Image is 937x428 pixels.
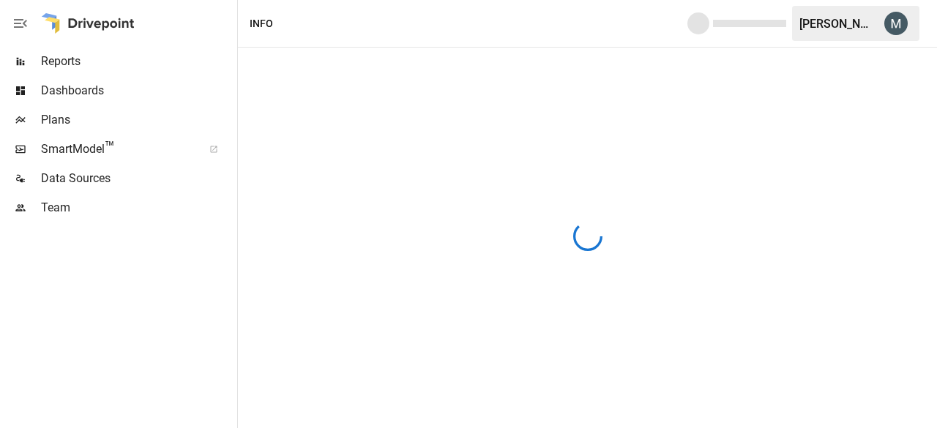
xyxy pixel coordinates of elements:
[41,82,234,100] span: Dashboards
[799,17,876,31] div: [PERSON_NAME]
[41,53,234,70] span: Reports
[41,170,234,187] span: Data Sources
[41,140,193,158] span: SmartModel
[876,3,917,44] button: Mary Ma
[41,111,234,129] span: Plans
[105,138,115,157] span: ™
[884,12,908,35] img: Mary Ma
[41,199,234,217] span: Team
